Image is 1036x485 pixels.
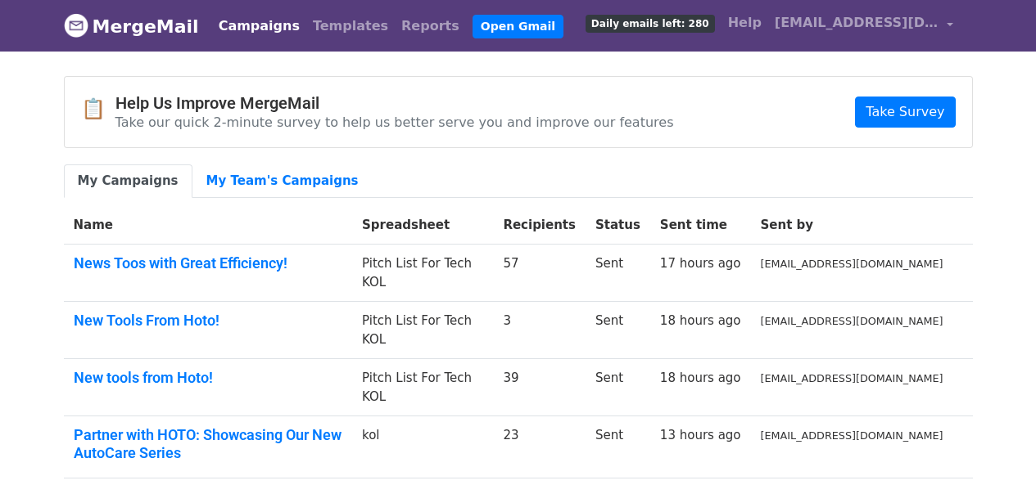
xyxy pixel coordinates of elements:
img: MergeMail logo [64,13,88,38]
a: Campaigns [212,10,306,43]
small: [EMAIL_ADDRESS][DOMAIN_NAME] [761,258,943,270]
p: Take our quick 2-minute survey to help us better serve you and improve our features [115,114,674,131]
td: 39 [493,359,586,416]
td: 23 [493,416,586,478]
td: Pitch List For Tech KOL [352,245,493,302]
a: [EMAIL_ADDRESS][DOMAIN_NAME] [768,7,960,45]
td: Sent [586,359,650,416]
th: Spreadsheet [352,206,493,245]
td: 57 [493,245,586,302]
th: Status [586,206,650,245]
th: Name [64,206,353,245]
a: 18 hours ago [660,313,741,328]
a: New tools from Hoto! [74,369,343,387]
small: [EMAIL_ADDRESS][DOMAIN_NAME] [761,315,943,327]
td: Sent [586,416,650,478]
td: Pitch List For Tech KOL [352,302,493,359]
small: [EMAIL_ADDRESS][DOMAIN_NAME] [761,429,943,442]
td: kol [352,416,493,478]
th: Recipients [493,206,586,245]
a: Partner with HOTO: Showcasing Our New AutoCare Series [74,426,343,461]
a: Open Gmail [473,15,563,38]
a: Reports [395,10,466,43]
div: 聊天小组件 [954,406,1036,485]
th: Sent by [751,206,953,245]
a: News Toos with Great Efficiency! [74,254,343,272]
span: [EMAIL_ADDRESS][DOMAIN_NAME] [775,13,939,33]
a: My Team's Campaigns [192,164,373,198]
iframe: Chat Widget [954,406,1036,485]
a: Daily emails left: 280 [579,7,722,39]
a: 13 hours ago [660,428,741,442]
a: 17 hours ago [660,256,741,271]
a: Templates [306,10,395,43]
a: Help [722,7,768,39]
a: Take Survey [855,97,955,128]
span: 📋 [81,97,115,121]
a: New Tools From Hoto! [74,312,343,330]
a: 18 hours ago [660,370,741,385]
td: 3 [493,302,586,359]
td: Pitch List For Tech KOL [352,359,493,416]
a: My Campaigns [64,164,192,198]
td: Sent [586,302,650,359]
a: MergeMail [64,9,199,43]
th: Sent time [650,206,751,245]
small: [EMAIL_ADDRESS][DOMAIN_NAME] [761,372,943,384]
span: Daily emails left: 280 [586,15,715,33]
h4: Help Us Improve MergeMail [115,93,674,113]
td: Sent [586,245,650,302]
